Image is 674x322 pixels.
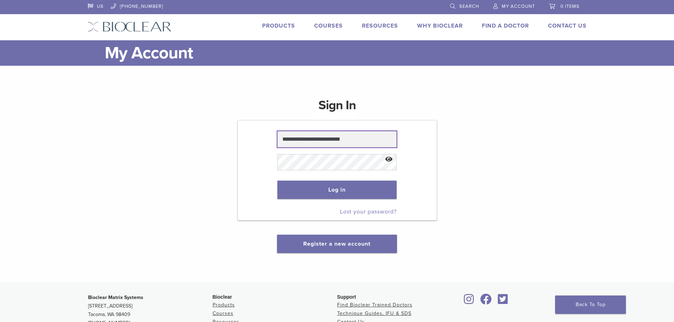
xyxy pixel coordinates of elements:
[318,97,356,119] h1: Sign In
[417,22,463,29] a: Why Bioclear
[277,181,397,199] button: Log in
[337,302,413,308] a: Find Bioclear Trained Doctors
[496,298,511,305] a: Bioclear
[548,22,587,29] a: Contact Us
[262,22,295,29] a: Products
[502,4,535,9] span: My Account
[459,4,479,9] span: Search
[560,4,580,9] span: 0 items
[105,40,587,66] h1: My Account
[88,22,172,32] img: Bioclear
[337,310,411,316] a: Technique Guides, IFU & SDS
[213,302,235,308] a: Products
[381,151,397,169] button: Show password
[213,310,234,316] a: Courses
[340,208,397,215] a: Lost your password?
[88,294,143,300] strong: Bioclear Matrix Systems
[462,298,477,305] a: Bioclear
[213,294,232,300] span: Bioclear
[337,294,356,300] span: Support
[482,22,529,29] a: Find A Doctor
[555,295,626,314] a: Back To Top
[478,298,494,305] a: Bioclear
[362,22,398,29] a: Resources
[314,22,343,29] a: Courses
[277,235,397,253] button: Register a new account
[303,240,370,247] a: Register a new account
